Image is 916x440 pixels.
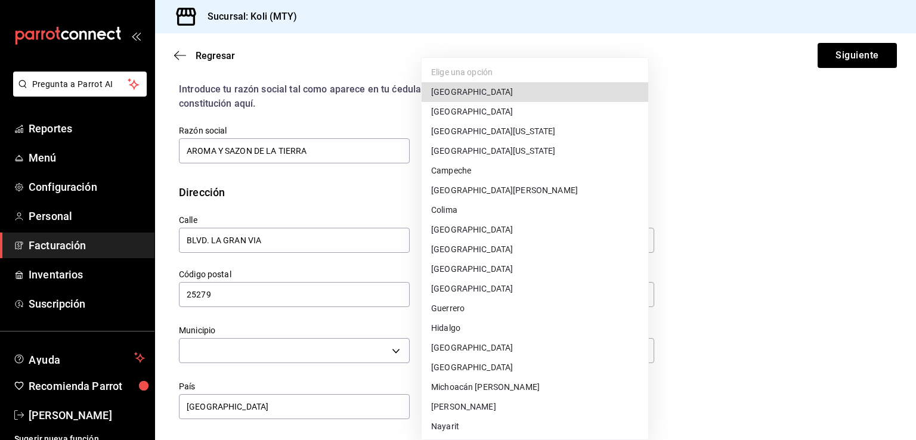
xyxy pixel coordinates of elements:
li: [GEOGRAPHIC_DATA][PERSON_NAME] [422,181,648,200]
li: Campeche [422,161,648,181]
li: [GEOGRAPHIC_DATA] [422,102,648,122]
li: [GEOGRAPHIC_DATA] [422,240,648,259]
li: [GEOGRAPHIC_DATA] [422,279,648,299]
li: [GEOGRAPHIC_DATA][US_STATE] [422,122,648,141]
li: [GEOGRAPHIC_DATA] [422,338,648,358]
li: [GEOGRAPHIC_DATA] [422,358,648,377]
li: [GEOGRAPHIC_DATA][US_STATE] [422,141,648,161]
li: [GEOGRAPHIC_DATA] [422,82,648,102]
li: [GEOGRAPHIC_DATA] [422,259,648,279]
li: Guerrero [422,299,648,318]
li: Nayarit [422,417,648,436]
li: Colima [422,200,648,220]
li: Michoacán [PERSON_NAME] [422,377,648,397]
li: Hidalgo [422,318,648,338]
li: [GEOGRAPHIC_DATA] [422,220,648,240]
li: [PERSON_NAME] [422,397,648,417]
